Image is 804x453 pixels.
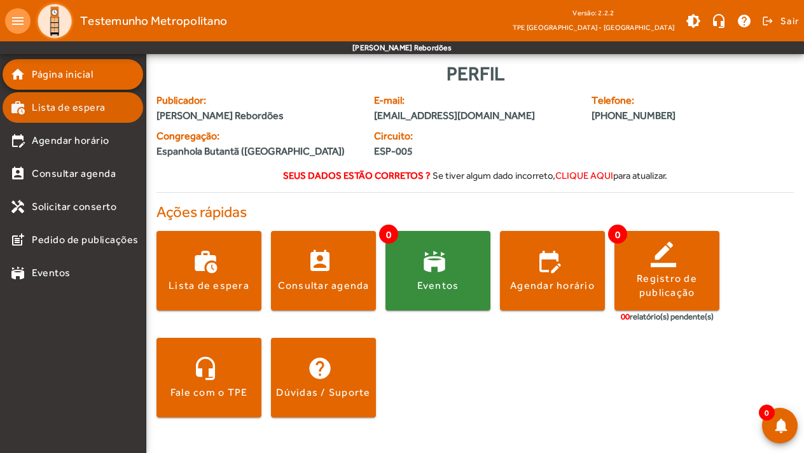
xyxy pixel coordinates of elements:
img: Logo TPE [36,2,74,40]
button: Sair [760,11,799,31]
span: Agendar horário [32,133,109,148]
span: 0 [759,405,775,421]
span: Página inicial [32,67,93,82]
span: Lista de espera [32,100,106,115]
button: Fale com o TPE [156,338,261,417]
button: Dúvidas / Suporte [271,338,376,417]
h4: Ações rápidas [156,203,794,221]
span: [EMAIL_ADDRESS][DOMAIN_NAME] [374,108,576,123]
div: Registro de publicação [614,272,719,300]
mat-icon: stadium [10,265,25,281]
span: clique aqui [555,170,613,181]
div: relatório(s) pendente(s) [621,310,714,323]
div: Consultar agenda [278,279,370,293]
mat-icon: home [10,67,25,82]
button: Eventos [385,231,490,310]
span: E-mail: [374,93,576,108]
div: Lista de espera [169,279,249,293]
div: Versão: 2.2.2 [513,5,674,21]
div: Eventos [417,279,459,293]
button: Agendar horário [500,231,605,310]
span: Telefone: [592,93,740,108]
button: Consultar agenda [271,231,376,310]
button: Registro de publicação [614,231,719,310]
span: Espanhola Butantã ([GEOGRAPHIC_DATA]) [156,144,345,159]
span: [PHONE_NUMBER] [592,108,740,123]
span: 0 [608,225,627,244]
span: Eventos [32,265,71,281]
mat-icon: handyman [10,199,25,214]
span: Publicador: [156,93,359,108]
span: Congregação: [156,129,359,144]
span: TPE [GEOGRAPHIC_DATA] - [GEOGRAPHIC_DATA] [513,21,674,34]
span: [PERSON_NAME] Rebordões [156,108,359,123]
span: Solicitar conserto [32,199,116,214]
mat-icon: post_add [10,232,25,247]
mat-icon: menu [5,8,31,34]
div: Fale com o TPE [170,386,248,400]
span: 0 [379,225,398,244]
span: ESP-005 [374,144,468,159]
mat-icon: edit_calendar [10,133,25,148]
span: Circuito: [374,129,468,144]
button: Lista de espera [156,231,261,310]
span: 00 [621,312,630,321]
div: Dúvidas / Suporte [276,386,370,400]
mat-icon: perm_contact_calendar [10,166,25,181]
span: Pedido de publicações [32,232,139,247]
strong: Seus dados estão corretos ? [283,170,431,181]
span: Consultar agenda [32,166,116,181]
span: Se tiver algum dado incorreto, para atualizar. [433,170,667,181]
mat-icon: work_history [10,100,25,115]
span: Testemunho Metropolitano [80,11,227,31]
span: Sair [780,11,799,31]
div: Perfil [156,59,794,88]
div: Agendar horário [510,279,595,293]
a: Testemunho Metropolitano [31,2,227,40]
